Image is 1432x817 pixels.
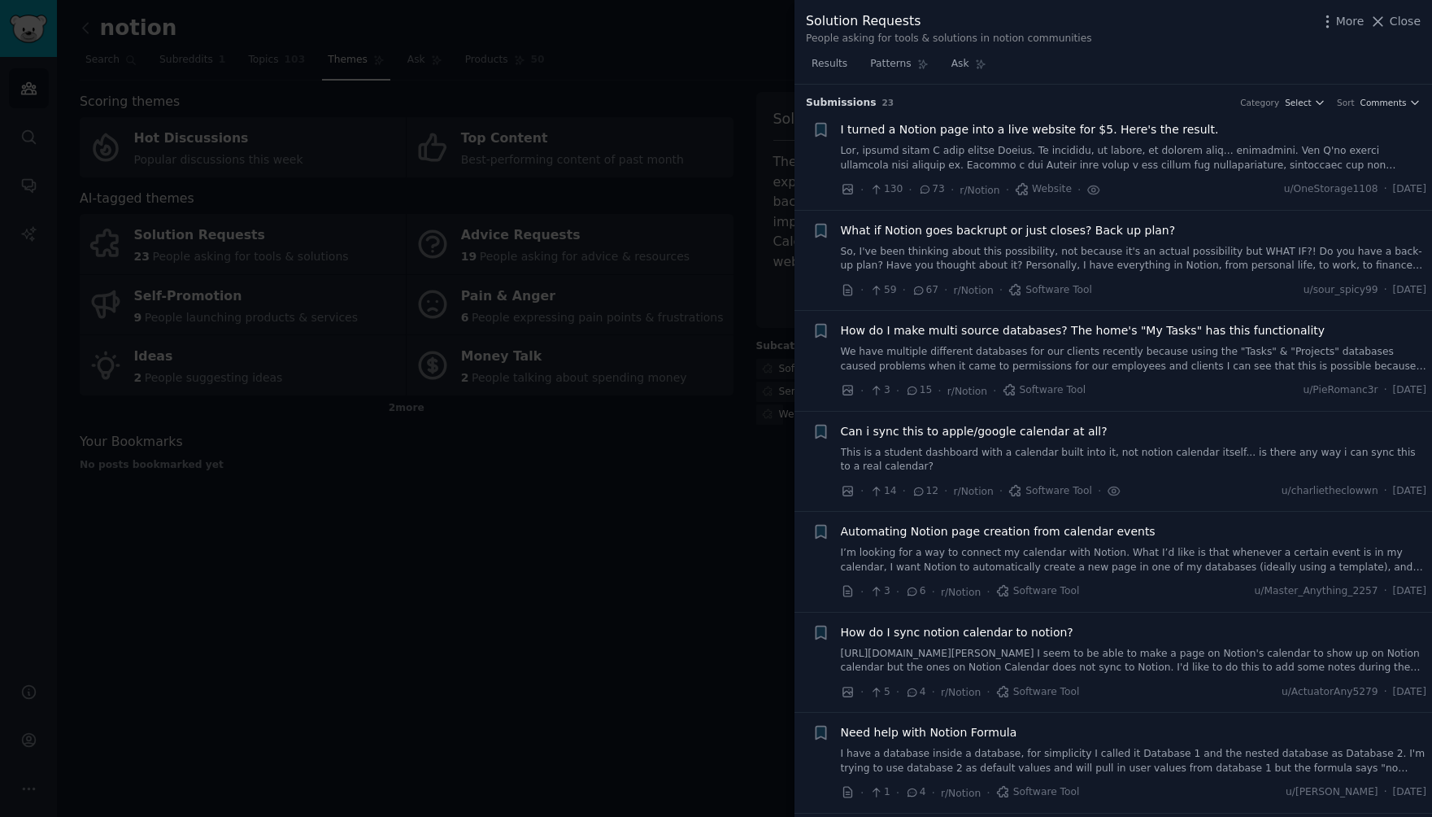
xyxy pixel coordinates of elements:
span: Ask [951,57,969,72]
span: 14 [869,484,896,499]
span: 23 [882,98,894,107]
span: 12 [912,484,938,499]
span: Software Tool [996,584,1080,599]
span: · [986,784,990,802]
a: Results [806,51,853,85]
span: [DATE] [1393,584,1426,599]
button: Select [1285,97,1325,108]
div: Category [1240,97,1279,108]
span: Software Tool [1003,383,1086,398]
span: u/OneStorage1108 [1284,182,1378,197]
a: Automating Notion page creation from calendar events [841,523,1156,540]
span: 67 [912,283,938,298]
span: Results [812,57,847,72]
span: · [932,583,935,601]
span: · [903,483,906,500]
span: · [999,282,1003,299]
span: · [938,382,941,400]
span: · [896,684,899,701]
span: r/Notion [960,185,999,196]
span: · [986,684,990,701]
a: I turned a Notion page into a live website for $5. Here's the result. [841,121,1219,138]
span: u/ActuatorAny5279 [1282,685,1378,700]
span: · [1077,181,1081,199]
span: 4 [905,785,925,800]
span: 130 [869,182,903,197]
a: I’m looking for a way to connect my calendar with Notion. What I’d like is that whenever a certai... [841,546,1427,575]
span: · [1384,785,1387,800]
a: How do I sync notion calendar to notion? [841,624,1073,641]
span: More [1336,13,1365,30]
span: r/Notion [947,386,987,397]
span: · [860,382,864,400]
span: u/sour_spicy99 [1304,283,1378,298]
div: Sort [1337,97,1355,108]
span: 5 [869,685,890,700]
span: 1 [869,785,890,800]
span: Website [1015,182,1072,197]
button: More [1319,13,1365,30]
a: This is a student dashboard with a calendar built into it, not notion calendar itself... is there... [841,446,1427,474]
span: · [860,483,864,500]
span: 4 [905,685,925,700]
span: · [944,483,947,500]
span: [DATE] [1393,283,1426,298]
a: So, I've been thinking about this possibility, not because it's an actual possibility but WHAT IF... [841,245,1427,273]
span: Software Tool [996,785,1080,800]
span: Patterns [870,57,911,72]
span: · [932,784,935,802]
span: · [1384,383,1387,398]
span: · [860,784,864,802]
a: Lor, ipsumd sitam C adip elitse Doeius. Te incididu, ut labore, et dolorem aliq... enimadmini. Ve... [841,144,1427,173]
span: · [1384,584,1387,599]
a: How do I make multi source databases? The home's "My Tasks" has this functionality [841,322,1325,339]
a: I have a database inside a database, for simplicity I called it Database 1 and the nested databas... [841,747,1427,775]
span: · [1384,182,1387,197]
span: · [932,684,935,701]
span: r/Notion [941,587,981,598]
span: Can i sync this to apple/google calendar at all? [841,423,1108,440]
a: Need help with Notion Formula [841,724,1017,741]
div: Solution Requests [806,11,1092,32]
button: Comments [1360,97,1421,108]
span: Software Tool [996,685,1080,700]
a: [URL][DOMAIN_NAME][PERSON_NAME] I seem to be able to make a page on Notion's calendar to show up ... [841,647,1427,675]
button: Close [1369,13,1421,30]
span: · [903,282,906,299]
span: Close [1390,13,1421,30]
span: [DATE] [1393,785,1426,800]
span: u/Master_Anything_2257 [1255,584,1378,599]
span: · [944,282,947,299]
a: Ask [946,51,992,85]
span: 3 [869,383,890,398]
span: Software Tool [1008,484,1092,499]
span: 59 [869,283,896,298]
span: · [1384,484,1387,499]
a: What if Notion goes backrupt or just closes? Back up plan? [841,222,1176,239]
span: Software Tool [1008,283,1092,298]
span: Select [1285,97,1311,108]
span: [DATE] [1393,182,1426,197]
span: · [1006,181,1009,199]
span: · [896,784,899,802]
span: u/PieRomanc3r [1303,383,1378,398]
span: · [896,382,899,400]
span: · [860,282,864,299]
span: · [951,181,954,199]
a: We have multiple different databases for our clients recently because using the "Tasks" & "Projec... [841,345,1427,374]
span: u/[PERSON_NAME] [1286,785,1378,800]
span: 73 [918,182,945,197]
span: · [999,483,1003,500]
span: Submission s [806,96,877,111]
span: · [1384,685,1387,700]
span: [DATE] [1393,685,1426,700]
span: 15 [905,383,932,398]
span: · [860,684,864,701]
span: · [896,583,899,601]
span: r/Notion [941,788,981,799]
